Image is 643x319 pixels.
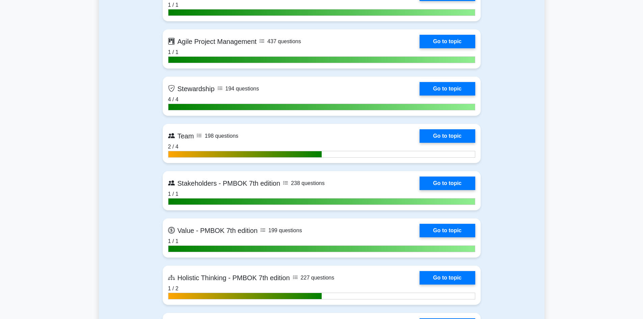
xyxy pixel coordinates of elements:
[420,224,475,237] a: Go to topic
[420,35,475,48] a: Go to topic
[420,271,475,285] a: Go to topic
[420,82,475,96] a: Go to topic
[420,177,475,190] a: Go to topic
[420,129,475,143] a: Go to topic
